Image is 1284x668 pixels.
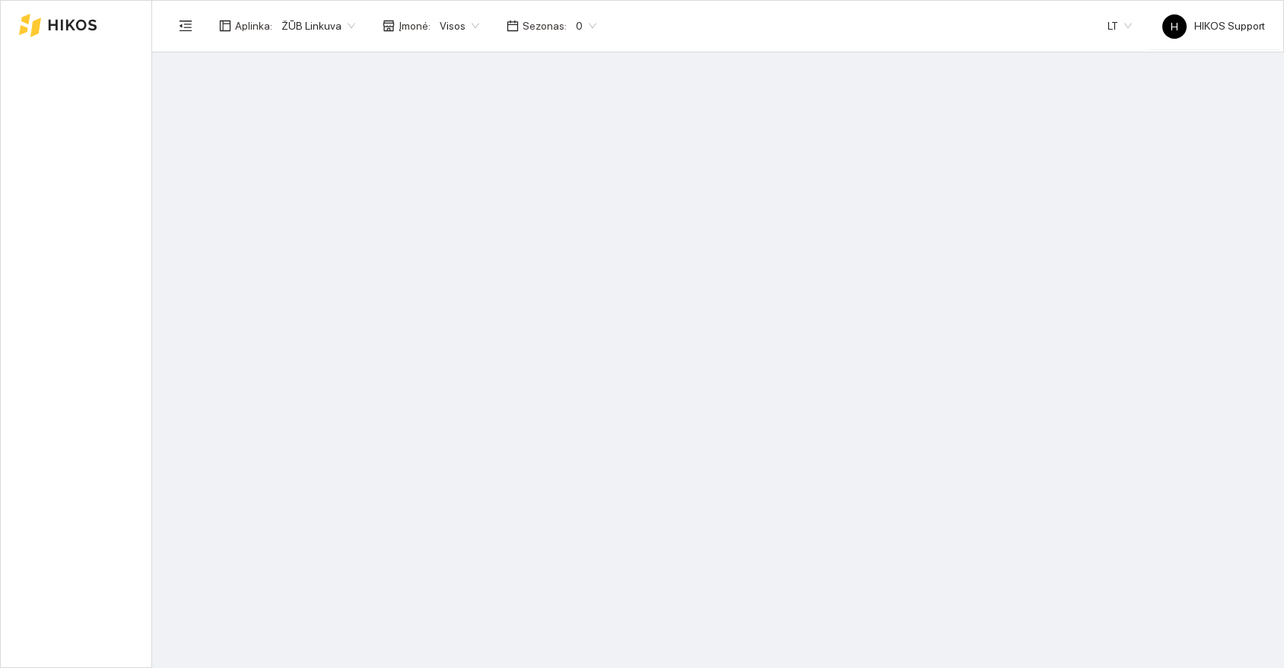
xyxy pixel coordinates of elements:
[1171,14,1178,39] span: H
[235,17,272,34] span: Aplinka :
[383,20,395,32] span: shop
[576,14,596,37] span: 0
[281,14,355,37] span: ŽŪB Linkuva
[1108,14,1132,37] span: LT
[399,17,431,34] span: Įmonė :
[440,14,479,37] span: Visos
[523,17,567,34] span: Sezonas :
[219,20,231,32] span: layout
[1162,20,1265,32] span: HIKOS Support
[170,11,201,41] button: menu-fold
[179,19,192,33] span: menu-fold
[507,20,519,32] span: calendar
